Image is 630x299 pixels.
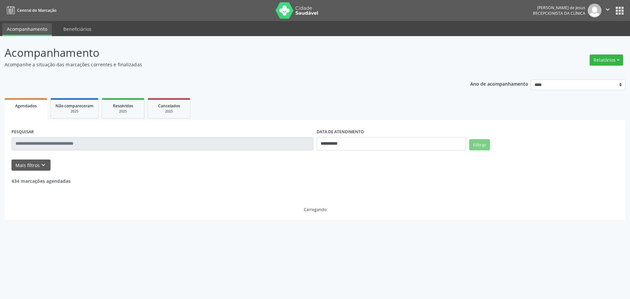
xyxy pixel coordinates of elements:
button: apps [614,5,625,16]
i:  [604,6,611,13]
p: Ano de acompanhamento [470,79,528,88]
div: 2025 [153,109,185,114]
a: Acompanhamento [2,23,52,36]
div: 2025 [107,109,139,114]
p: Acompanhe a situação das marcações correntes e finalizadas [5,61,439,68]
span: Cancelados [158,103,180,109]
button: Mais filtroskeyboard_arrow_down [11,160,51,171]
button: Relatórios [590,54,623,66]
a: Central de Marcação [5,5,56,16]
span: Central de Marcação [17,8,56,13]
label: PESQUISAR [11,127,34,137]
div: [PERSON_NAME] de Jesus [533,5,585,11]
span: Agendados [15,103,37,109]
p: Acompanhamento [5,45,439,61]
strong: 434 marcações agendadas [11,178,71,184]
div: Carregando [304,207,326,212]
button:  [601,4,614,17]
img: img [588,4,601,17]
span: Recepcionista da clínica [533,11,585,16]
a: Beneficiários [59,23,96,35]
div: 2025 [55,109,94,114]
i: keyboard_arrow_down [40,161,47,169]
span: Resolvidos [113,103,133,109]
span: Não compareceram [55,103,94,109]
label: DATA DE ATENDIMENTO [317,127,364,137]
button: Filtrar [469,139,490,150]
